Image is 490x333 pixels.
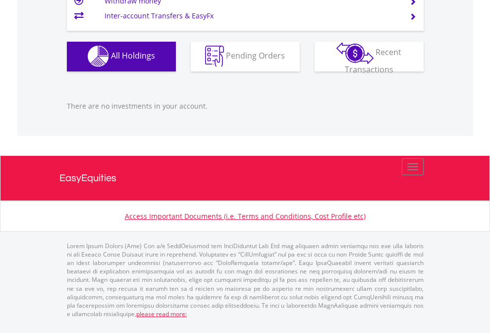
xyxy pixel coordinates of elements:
img: pending_instructions-wht.png [205,46,224,67]
p: There are no investments in your account. [67,101,424,111]
button: Pending Orders [191,42,300,71]
a: please read more: [136,310,187,318]
img: holdings-wht.png [88,46,109,67]
button: All Holdings [67,42,176,71]
span: All Holdings [111,50,155,61]
button: Recent Transactions [315,42,424,71]
span: Pending Orders [226,50,285,61]
a: EasyEquities [59,156,431,200]
p: Lorem Ipsum Dolors (Ame) Con a/e SeddOeiusmod tem InciDiduntut Lab Etd mag aliquaen admin veniamq... [67,242,424,318]
a: Access Important Documents (i.e. Terms and Conditions, Cost Profile etc) [125,211,366,221]
span: Recent Transactions [345,47,402,75]
td: Inter-account Transfers & EasyFx [105,8,397,23]
img: transactions-zar-wht.png [336,42,374,64]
